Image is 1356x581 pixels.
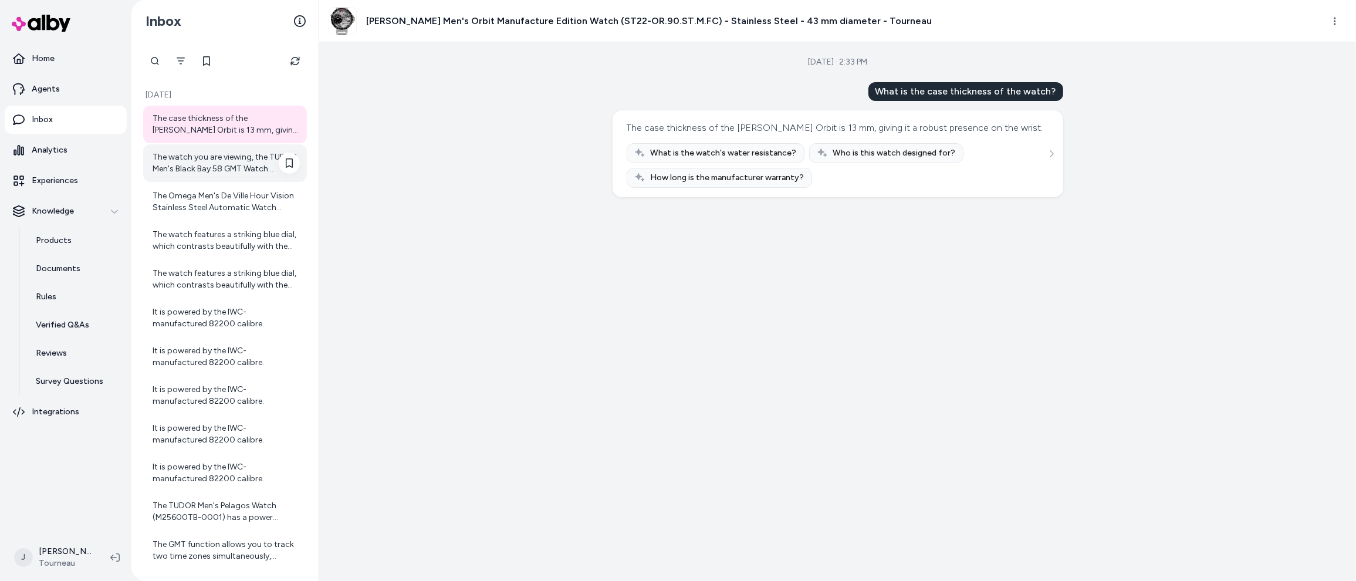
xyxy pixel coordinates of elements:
p: [PERSON_NAME] [39,546,92,558]
div: The watch you are viewing, the TUDOR Men's Black Bay 58 GMT Watch (M7939G1A0NRU0001), belongs to ... [153,151,300,175]
a: The watch you are viewing, the TUDOR Men's Black Bay 58 GMT Watch (M7939G1A0NRU0001), belongs to ... [143,144,307,182]
div: [DATE] · 2:33 PM [808,56,867,68]
button: Filter [169,49,192,73]
div: The TUDOR Men's Pelagos Watch (M25600TB-0001) has a power reserve of 70 hours. [153,500,300,523]
a: Products [24,227,127,255]
span: Who is this watch designed for? [833,147,956,159]
p: Products [36,235,72,246]
a: The GMT function allows you to track two time zones simultaneously, making it ideal for frequent ... [143,532,307,569]
p: Documents [36,263,80,275]
a: The watch features a striking blue dial, which contrasts beautifully with the stainless steel case. [143,261,307,298]
a: The case thickness of the [PERSON_NAME] Orbit is 13 mm, giving it a robust presence on the wrist. [143,106,307,143]
a: It is powered by the IWC-manufactured 82200 calibre. [143,377,307,414]
div: It is powered by the IWC-manufactured 82200 calibre. [153,306,300,330]
p: Survey Questions [36,376,103,387]
p: Agents [32,83,60,95]
h3: [PERSON_NAME] Men's Orbit Manufacture Edition Watch (ST22-OR.90.ST.M.FC) - Stainless Steel - 43 m... [366,14,932,28]
div: The watch features a striking blue dial, which contrasts beautifully with the stainless steel case. [153,268,300,291]
span: Tourneau [39,558,92,569]
a: It is powered by the IWC-manufactured 82200 calibre. [143,299,307,337]
a: The TUDOR Men's Pelagos Watch (M25600TB-0001) has a power reserve of 70 hours. [143,493,307,531]
a: Agents [5,75,127,103]
p: Analytics [32,144,67,156]
a: The Omega Men's De Ville Hour Vision Stainless Steel Automatic Watch (reference 43310412102001) w... [143,183,307,221]
a: It is powered by the IWC-manufactured 82200 calibre. [143,338,307,376]
a: It is powered by the IWC-manufactured 82200 calibre. [143,416,307,453]
a: Rules [24,283,127,311]
a: Verified Q&As [24,311,127,339]
div: The Omega Men's De Ville Hour Vision Stainless Steel Automatic Watch (reference 43310412102001) w... [153,190,300,214]
button: See more [1044,147,1059,161]
a: The watch features a striking blue dial, which contrasts beautifully with the stainless steel case. [143,222,307,259]
p: Rules [36,291,56,303]
div: The case thickness of the [PERSON_NAME] Orbit is 13 mm, giving it a robust presence on the wrist. [153,113,300,136]
span: How long is the manufacturer warranty? [651,172,804,184]
a: Experiences [5,167,127,195]
div: It is powered by the IWC-manufactured 82200 calibre. [153,423,300,446]
p: Integrations [32,406,79,418]
div: It is powered by the IWC-manufactured 82200 calibre. [153,461,300,485]
button: Knowledge [5,197,127,225]
p: Home [32,53,55,65]
h2: Inbox [146,12,181,30]
button: J[PERSON_NAME]Tourneau [7,539,101,576]
img: st22-or.90.stmfc-armin-strom-orbit-manufacture-edition-amn0100001.png [329,8,356,35]
a: Integrations [5,398,127,426]
img: alby Logo [12,15,70,32]
p: Experiences [32,175,78,187]
a: Home [5,45,127,73]
a: Reviews [24,339,127,367]
p: Inbox [32,114,53,126]
p: [DATE] [143,89,307,101]
span: J [14,548,33,567]
div: It is powered by the IWC-manufactured 82200 calibre. [153,345,300,369]
span: What is the watch's water resistance? [651,147,797,159]
div: The watch features a striking blue dial, which contrasts beautifully with the stainless steel case. [153,229,300,252]
button: Refresh [283,49,307,73]
a: Survey Questions [24,367,127,396]
div: The GMT function allows you to track two time zones simultaneously, making it ideal for frequent ... [153,539,300,562]
p: Verified Q&As [36,319,89,331]
a: Analytics [5,136,127,164]
a: It is powered by the IWC-manufactured 82200 calibre. [143,454,307,492]
p: Reviews [36,347,67,359]
div: The case thickness of the [PERSON_NAME] Orbit is 13 mm, giving it a robust presence on the wrist. [627,120,1043,136]
div: What is the case thickness of the watch? [868,82,1063,101]
a: Inbox [5,106,127,134]
a: Documents [24,255,127,283]
p: Knowledge [32,205,74,217]
div: It is powered by the IWC-manufactured 82200 calibre. [153,384,300,407]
